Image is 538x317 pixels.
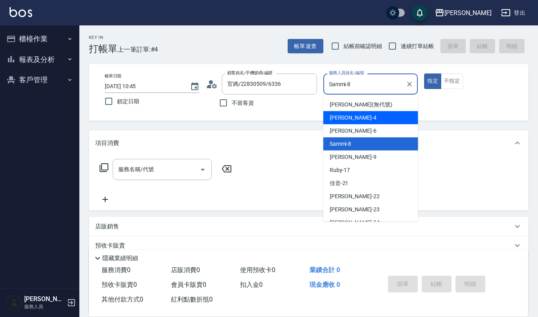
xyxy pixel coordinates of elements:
span: 現金應收 0 [309,281,340,288]
span: 服務消費 0 [102,266,131,274]
img: Person [6,295,22,311]
button: Open [196,163,209,176]
p: 隱藏業績明細 [102,254,138,263]
p: 項目消費 [95,139,119,147]
label: 顧客姓名/手機號碼/編號 [227,70,273,76]
span: 業績合計 0 [309,266,340,274]
div: [PERSON_NAME] [444,8,492,18]
p: 服務人員 [24,303,65,310]
span: 結帳前確認明細 [344,42,382,50]
h5: [PERSON_NAME] [24,295,65,303]
div: 預收卡販賣 [89,236,528,255]
button: save [412,5,428,21]
button: [PERSON_NAME] [432,5,495,21]
span: 店販消費 0 [171,266,200,274]
span: 其他付款方式 0 [102,296,143,303]
button: 登出 [498,6,528,20]
img: Logo [10,7,32,17]
label: 服務人員姓名/編號 [329,70,364,76]
span: 連續打單結帳 [401,42,434,50]
span: 會員卡販賣 0 [171,281,206,288]
div: 項目消費 [89,130,528,156]
button: 指定 [424,73,441,89]
button: 客戶管理 [3,70,76,90]
span: [PERSON_NAME] -6 [330,127,377,135]
h3: 打帳單 [89,43,117,54]
button: 報表及分析 [3,49,76,70]
h2: Key In [89,35,117,40]
span: [PERSON_NAME] (無代號) [330,101,392,109]
div: 店販銷售 [89,217,528,236]
span: Sammi -8 [330,140,352,148]
button: 櫃檯作業 [3,29,76,49]
span: 預收卡販賣 0 [102,281,137,288]
span: Ruby -17 [330,166,350,174]
label: 帳單日期 [105,73,121,79]
span: 鎖定日期 [117,97,139,106]
span: 紅利點數折抵 0 [171,296,213,303]
p: 店販銷售 [95,222,119,231]
span: [PERSON_NAME] -24 [330,218,380,227]
button: 帳單速查 [288,39,323,54]
span: [PERSON_NAME] -9 [330,153,377,161]
span: [PERSON_NAME] -23 [330,205,380,214]
span: 上一筆訂單:#4 [117,44,158,54]
span: 不留客資 [232,99,254,107]
span: 扣入金 0 [240,281,263,288]
span: 使用預收卡 0 [240,266,275,274]
button: Choose date, selected date is 2025-09-13 [185,77,204,96]
span: [PERSON_NAME] -4 [330,114,377,122]
button: Clear [404,79,415,90]
span: 佳音 -21 [330,179,349,187]
button: 不指定 [441,73,463,89]
span: [PERSON_NAME] -22 [330,192,380,201]
p: 預收卡販賣 [95,242,125,250]
input: YYYY/MM/DD hh:mm [105,80,182,93]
